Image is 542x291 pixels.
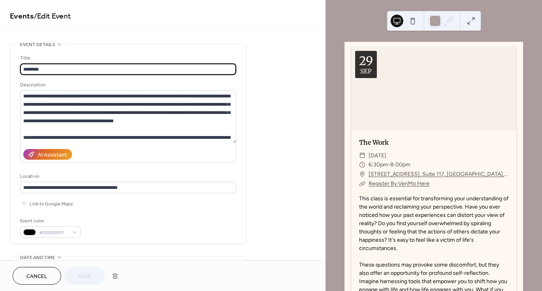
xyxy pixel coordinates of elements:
span: Date and time [20,254,55,262]
a: Events [10,9,34,24]
a: Register By VenMo Here [369,180,430,187]
div: ​ [359,160,365,170]
span: #000000FF [39,229,68,237]
button: AI Assistant [23,149,72,160]
div: Location [20,172,235,181]
a: [STREET_ADDRESS]. Suite 117. [GEOGRAPHIC_DATA], [GEOGRAPHIC_DATA] [369,170,508,179]
span: [DATE] [369,151,386,160]
span: Event details [20,41,55,49]
span: 6:30pm [369,160,388,170]
span: Cancel [26,272,47,281]
div: ​ [359,170,365,179]
button: Cancel [13,267,61,285]
a: The Work [359,138,389,146]
div: ​ [359,151,365,160]
div: Title [20,54,235,62]
span: 8:00pm [390,160,410,170]
span: Link to Google Maps [30,200,73,208]
div: ​ [359,179,365,188]
div: AI Assistant [38,151,67,159]
div: 29 [359,55,373,67]
span: - [388,160,390,170]
div: Event color [20,217,79,225]
div: Description [20,81,235,89]
div: Sep [360,68,372,74]
span: / Edit Event [34,9,71,24]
